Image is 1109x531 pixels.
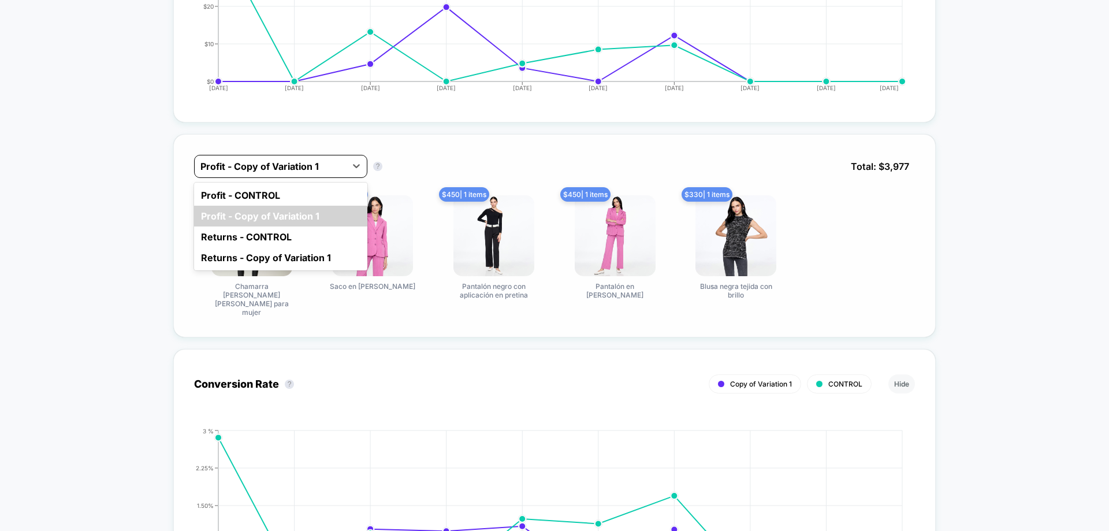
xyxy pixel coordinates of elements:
[196,464,214,471] tspan: 2.25%
[828,380,862,388] span: CONTROL
[682,187,732,202] span: $ 330 | 1 items
[572,282,658,299] span: Pantalón en [PERSON_NAME]
[285,84,304,91] tspan: [DATE]
[207,77,214,84] tspan: $0
[665,84,684,91] tspan: [DATE]
[575,195,656,276] img: Pantalón en rayas rosa
[589,84,608,91] tspan: [DATE]
[209,282,295,317] span: Chamarra [PERSON_NAME] [PERSON_NAME] para mujer
[817,84,836,91] tspan: [DATE]
[194,206,367,226] div: Profit - Copy of Variation 1
[373,162,382,171] button: ?
[439,187,489,202] span: $ 450 | 1 items
[695,195,776,276] img: Blusa negra tejida con brillo
[194,226,367,247] div: Returns - CONTROL
[194,247,367,268] div: Returns - Copy of Variation 1
[361,84,380,91] tspan: [DATE]
[730,380,792,388] span: Copy of Variation 1
[209,84,228,91] tspan: [DATE]
[194,185,367,206] div: Profit - CONTROL
[437,84,456,91] tspan: [DATE]
[451,282,537,299] span: Pantalón negro con aplicación en pretina
[203,2,214,9] tspan: $20
[203,427,214,434] tspan: 3 %
[560,187,611,202] span: $ 450 | 1 items
[204,40,214,47] tspan: $10
[693,282,779,299] span: Blusa negra tejida con brillo
[888,374,915,393] button: Hide
[332,195,413,276] img: Saco en rayas rosa
[453,195,534,276] img: Pantalón negro con aplicación en pretina
[880,84,899,91] tspan: [DATE]
[197,502,214,508] tspan: 1.50%
[845,155,915,178] span: Total: $ 3,977
[330,282,415,291] span: Saco en [PERSON_NAME]
[740,84,760,91] tspan: [DATE]
[513,84,532,91] tspan: [DATE]
[285,380,294,389] button: ?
